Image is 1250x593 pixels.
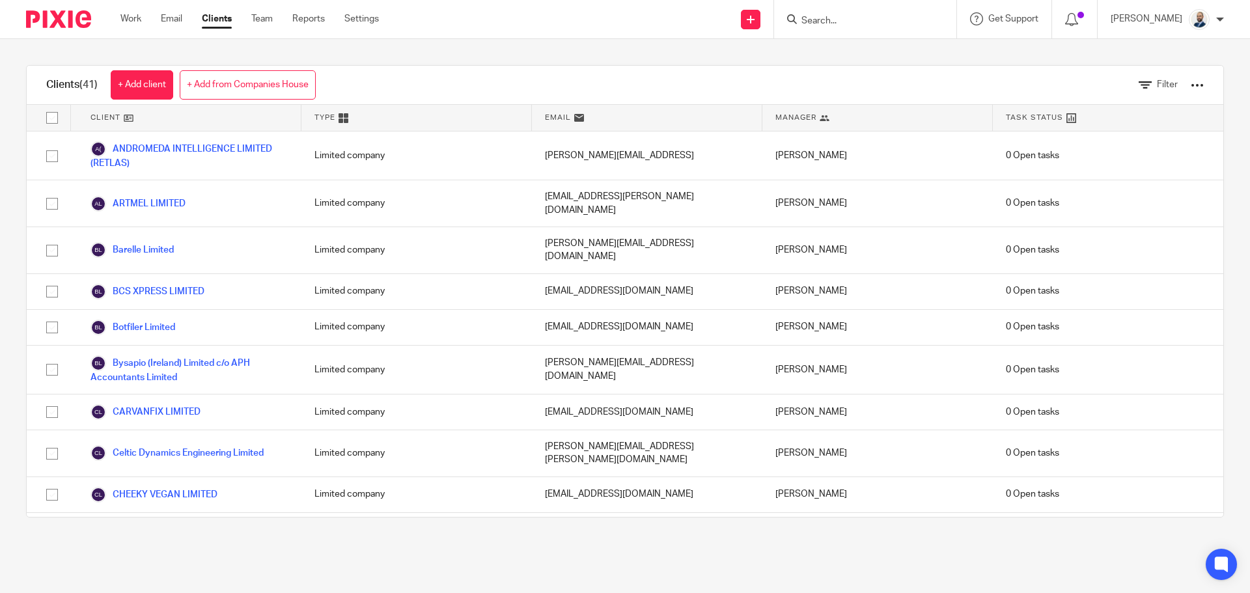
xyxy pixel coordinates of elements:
div: Sole Trader / Self-Assessed [301,513,532,559]
img: Mark%20LI%20profiler.png [1189,9,1210,30]
div: Limited company [301,131,532,180]
a: CARVANFIX LIMITED [90,404,201,420]
img: svg%3E [90,445,106,461]
div: [PERSON_NAME][EMAIL_ADDRESS] [532,131,762,180]
div: [PERSON_NAME] [762,513,993,559]
a: Bysapio (Ireland) Limited c/o APH Accountants Limited [90,355,288,384]
img: svg%3E [90,355,106,371]
span: Task Status [1006,112,1063,123]
a: Team [251,12,273,25]
div: [PERSON_NAME] [762,477,993,512]
div: [EMAIL_ADDRESS][DOMAIN_NAME] [532,477,762,512]
div: [EMAIL_ADDRESS][DOMAIN_NAME] [532,274,762,309]
div: [PERSON_NAME] [762,131,993,180]
span: 0 Open tasks [1006,406,1059,419]
div: [EMAIL_ADDRESS][DOMAIN_NAME] [532,394,762,430]
div: Limited company [301,180,532,227]
img: svg%3E [90,242,106,258]
div: [EMAIL_ADDRESS][DOMAIN_NAME] [532,310,762,345]
img: svg%3E [90,404,106,420]
div: [PERSON_NAME][EMAIL_ADDRESS][PERSON_NAME][DOMAIN_NAME] [532,513,762,559]
div: [PERSON_NAME][EMAIL_ADDRESS][DOMAIN_NAME] [532,227,762,273]
div: [PERSON_NAME] [762,227,993,273]
h1: Clients [46,78,98,92]
img: svg%3E [90,141,106,157]
div: [PERSON_NAME] [762,274,993,309]
span: Email [545,112,571,123]
span: Client [90,112,120,123]
img: svg%3E [90,320,106,335]
div: Limited company [301,430,532,476]
span: Manager [775,112,816,123]
input: Select all [40,105,64,130]
img: svg%3E [90,487,106,503]
a: Reports [292,12,325,25]
div: Limited company [301,477,532,512]
div: [PERSON_NAME] [762,310,993,345]
span: 0 Open tasks [1006,197,1059,210]
a: Celtic Dynamics Engineering Limited [90,445,264,461]
a: + Add from Companies House [180,70,316,100]
span: 0 Open tasks [1006,149,1059,162]
span: Filter [1157,80,1178,89]
img: Pixie [26,10,91,28]
span: (41) [79,79,98,90]
a: + Add client [111,70,173,100]
a: Work [120,12,141,25]
img: svg%3E [90,196,106,212]
div: Limited company [301,310,532,345]
div: [PERSON_NAME] [762,180,993,227]
span: 0 Open tasks [1006,284,1059,297]
div: Limited company [301,227,532,273]
span: 0 Open tasks [1006,320,1059,333]
a: Email [161,12,182,25]
img: svg%3E [90,284,106,299]
a: ARTMEL LIMITED [90,196,186,212]
a: Botfiler Limited [90,320,175,335]
div: [PERSON_NAME] [762,430,993,476]
div: Limited company [301,394,532,430]
div: [PERSON_NAME][EMAIL_ADDRESS][DOMAIN_NAME] [532,346,762,394]
div: Limited company [301,346,532,394]
a: ANDROMEDA INTELLIGENCE LIMITED (RETLAS) [90,141,288,170]
span: 0 Open tasks [1006,447,1059,460]
span: Get Support [988,14,1038,23]
a: Settings [344,12,379,25]
p: [PERSON_NAME] [1111,12,1182,25]
div: [PERSON_NAME][EMAIL_ADDRESS][PERSON_NAME][DOMAIN_NAME] [532,430,762,476]
span: 0 Open tasks [1006,363,1059,376]
a: Barelle Limited [90,242,174,258]
input: Search [800,16,917,27]
span: 0 Open tasks [1006,488,1059,501]
span: Type [314,112,335,123]
div: [PERSON_NAME] [762,394,993,430]
div: [EMAIL_ADDRESS][PERSON_NAME][DOMAIN_NAME] [532,180,762,227]
div: Limited company [301,274,532,309]
span: 0 Open tasks [1006,243,1059,256]
a: CHEEKY VEGAN LIMITED [90,487,217,503]
div: [PERSON_NAME] [762,346,993,394]
a: BCS XPRESS LIMITED [90,284,204,299]
a: Clients [202,12,232,25]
